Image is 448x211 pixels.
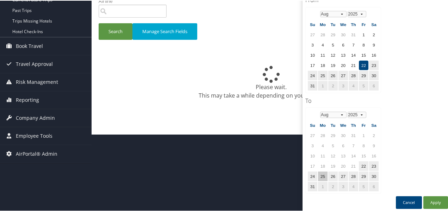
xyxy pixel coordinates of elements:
[369,80,379,90] td: 6
[369,171,379,180] td: 30
[318,29,328,39] td: 28
[318,161,328,170] td: 18
[318,120,328,129] th: Mo
[369,140,379,150] td: 9
[308,140,317,150] td: 3
[349,80,358,90] td: 4
[359,19,368,29] th: Fr
[328,70,338,80] td: 26
[338,181,348,191] td: 3
[359,171,368,180] td: 29
[328,39,338,49] td: 5
[308,80,317,90] td: 31
[308,29,317,39] td: 27
[318,150,328,160] td: 11
[308,150,317,160] td: 10
[349,140,358,150] td: 7
[308,161,317,170] td: 17
[318,181,328,191] td: 1
[308,39,317,49] td: 3
[328,181,338,191] td: 2
[369,39,379,49] td: 9
[359,39,368,49] td: 8
[349,161,358,170] td: 21
[349,70,358,80] td: 28
[318,19,328,29] th: Mo
[369,29,379,39] td: 2
[359,70,368,80] td: 29
[338,161,348,170] td: 20
[369,50,379,59] td: 16
[369,150,379,160] td: 16
[308,181,317,191] td: 31
[308,70,317,80] td: 24
[328,171,338,180] td: 26
[308,50,317,59] td: 10
[16,144,57,162] span: AirPortal® Admin
[99,65,444,99] div: Please wait. This may take a while depending on your search filters.
[16,73,58,90] span: Risk Management
[328,80,338,90] td: 2
[359,150,368,160] td: 15
[16,108,55,126] span: Company Admin
[318,130,328,139] td: 28
[349,50,358,59] td: 14
[359,50,368,59] td: 15
[349,120,358,129] th: Th
[369,19,379,29] th: Sa
[328,29,338,39] td: 29
[349,19,358,29] th: Th
[349,60,358,69] td: 21
[308,171,317,180] td: 24
[359,140,368,150] td: 8
[349,150,358,160] td: 14
[349,171,358,180] td: 28
[318,39,328,49] td: 4
[349,130,358,139] td: 31
[396,196,422,208] button: Cancel
[338,150,348,160] td: 13
[369,120,379,129] th: Sa
[369,60,379,69] td: 23
[308,130,317,139] td: 27
[99,23,132,39] button: Search
[338,39,348,49] td: 6
[338,171,348,180] td: 27
[338,19,348,29] th: We
[338,29,348,39] td: 30
[308,60,317,69] td: 17
[328,150,338,160] td: 12
[359,120,368,129] th: Fr
[328,60,338,69] td: 19
[359,80,368,90] td: 5
[359,60,368,69] td: 22
[16,126,52,144] span: Employee Tools
[423,196,448,208] button: Apply
[132,23,197,39] button: Manage Search Fields
[328,19,338,29] th: Tu
[338,140,348,150] td: 6
[328,130,338,139] td: 29
[338,70,348,80] td: 27
[318,80,328,90] td: 1
[318,70,328,80] td: 25
[338,80,348,90] td: 3
[328,161,338,170] td: 19
[328,140,338,150] td: 5
[338,130,348,139] td: 30
[359,181,368,191] td: 5
[369,130,379,139] td: 2
[305,96,381,104] h4: To
[16,91,39,108] span: Reporting
[16,55,53,72] span: Travel Approval
[369,70,379,80] td: 30
[349,29,358,39] td: 31
[328,120,338,129] th: Tu
[369,161,379,170] td: 23
[318,50,328,59] td: 11
[338,60,348,69] td: 20
[16,37,43,54] span: Book Travel
[328,50,338,59] td: 12
[308,120,317,129] th: Su
[359,29,368,39] td: 1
